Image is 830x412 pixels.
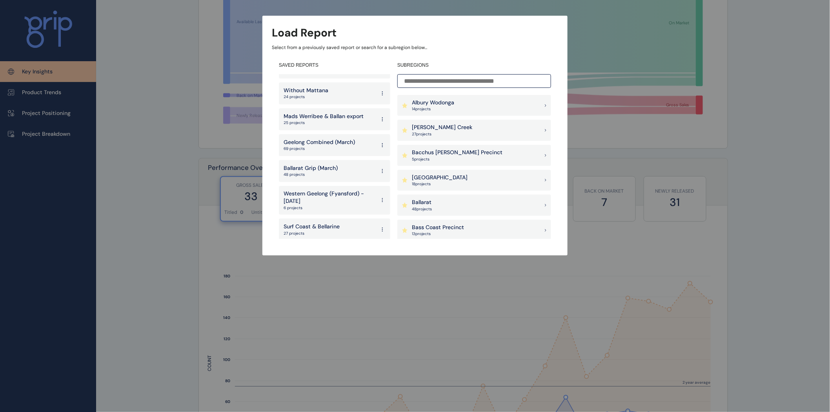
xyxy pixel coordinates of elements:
[412,131,472,137] p: 27 project s
[284,120,364,126] p: 25 projects
[284,87,328,95] p: Without Mattana
[412,199,432,206] p: Ballarat
[412,231,464,237] p: 13 project s
[412,174,468,182] p: [GEOGRAPHIC_DATA]
[412,149,502,157] p: Bacchus [PERSON_NAME] Precinct
[412,224,464,232] p: Bass Coast Precinct
[284,164,338,172] p: Ballarat Grip (March)
[412,181,468,187] p: 18 project s
[284,139,355,146] p: Geelong Combined (March)
[284,172,338,177] p: 48 projects
[279,62,390,69] h4: SAVED REPORTS
[284,94,328,100] p: 24 projects
[272,44,558,51] p: Select from a previously saved report or search for a subregion below...
[272,25,337,40] h3: Load Report
[284,231,340,236] p: 27 projects
[284,205,375,211] p: 6 projects
[284,190,375,205] p: Western Geelong (Fyansford) - [DATE]
[412,106,454,112] p: 14 project s
[412,157,502,162] p: 5 project s
[412,99,454,107] p: Albury Wodonga
[284,146,355,151] p: 69 projects
[284,223,340,231] p: Surf Coast & Bellarine
[412,124,472,131] p: [PERSON_NAME] Creek
[397,62,551,69] h4: SUBREGIONS
[284,113,364,120] p: Mads Werribee & Ballan export
[412,206,432,212] p: 48 project s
